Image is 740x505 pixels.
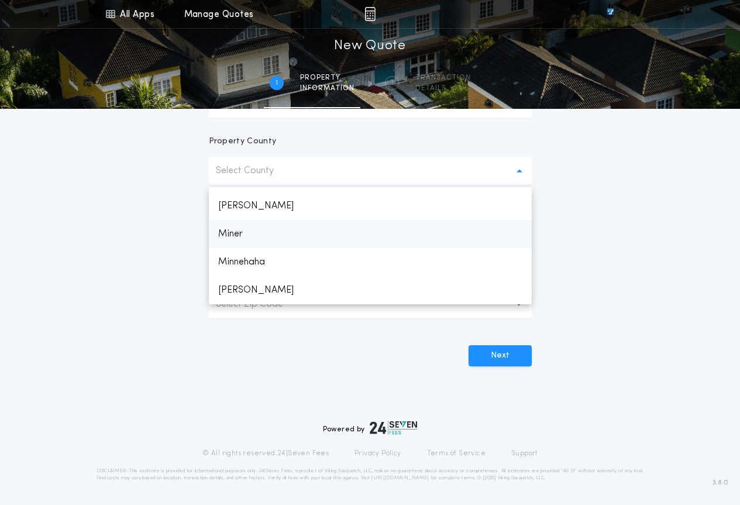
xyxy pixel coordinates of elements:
[370,421,418,435] img: logo
[300,84,354,93] span: information
[300,73,354,83] span: Property
[511,449,538,458] a: Support
[209,290,532,318] button: Select Zip Code
[364,7,376,21] img: img
[209,276,532,304] p: [PERSON_NAME]
[209,248,532,276] p: Minnehaha
[276,78,278,88] h2: 1
[427,449,486,458] a: Terms of Service
[202,449,329,458] p: © All rights reserved. 24|Seven Fees
[216,297,302,311] p: Select Zip Code
[415,73,471,83] span: Transaction
[209,220,532,248] p: Miner
[209,192,532,220] p: [PERSON_NAME]
[323,421,418,435] div: Powered by
[371,476,429,480] a: [URL][DOMAIN_NAME]
[209,187,532,304] ul: Select County
[415,84,471,93] span: details
[354,449,401,458] a: Privacy Policy
[209,136,277,147] p: Property County
[390,78,394,88] h2: 2
[713,477,728,488] span: 3.8.0
[469,345,532,366] button: Next
[209,157,532,185] button: Select County
[216,164,292,178] p: Select County
[97,468,644,482] p: DISCLAIMER: This estimate is provided for informational purposes only. 24|Seven Fees, a product o...
[334,37,405,56] h1: New Quote
[586,8,635,20] img: vs-icon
